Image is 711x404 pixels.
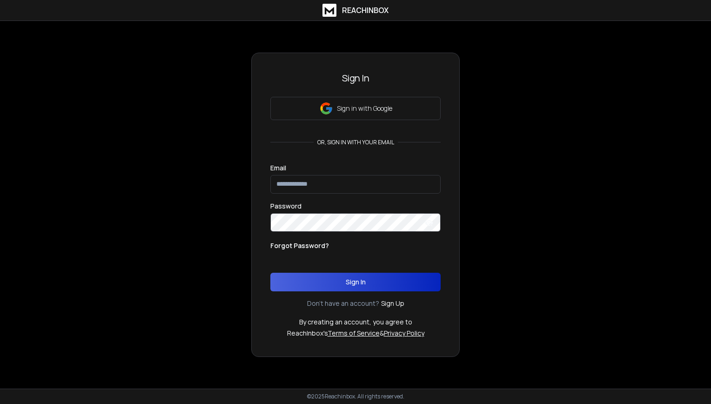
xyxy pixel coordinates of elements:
[270,273,441,291] button: Sign In
[322,4,389,17] a: ReachInbox
[270,72,441,85] h3: Sign In
[270,97,441,120] button: Sign in with Google
[270,203,302,209] label: Password
[342,5,389,16] h1: ReachInbox
[381,299,404,308] a: Sign Up
[307,393,404,400] p: © 2025 Reachinbox. All rights reserved.
[322,4,336,17] img: logo
[287,329,424,338] p: ReachInbox's &
[270,165,286,171] label: Email
[270,241,329,250] p: Forgot Password?
[337,104,392,113] p: Sign in with Google
[307,299,379,308] p: Don't have an account?
[299,317,412,327] p: By creating an account, you agree to
[384,329,424,337] a: Privacy Policy
[328,329,380,337] a: Terms of Service
[314,139,398,146] p: or, sign in with your email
